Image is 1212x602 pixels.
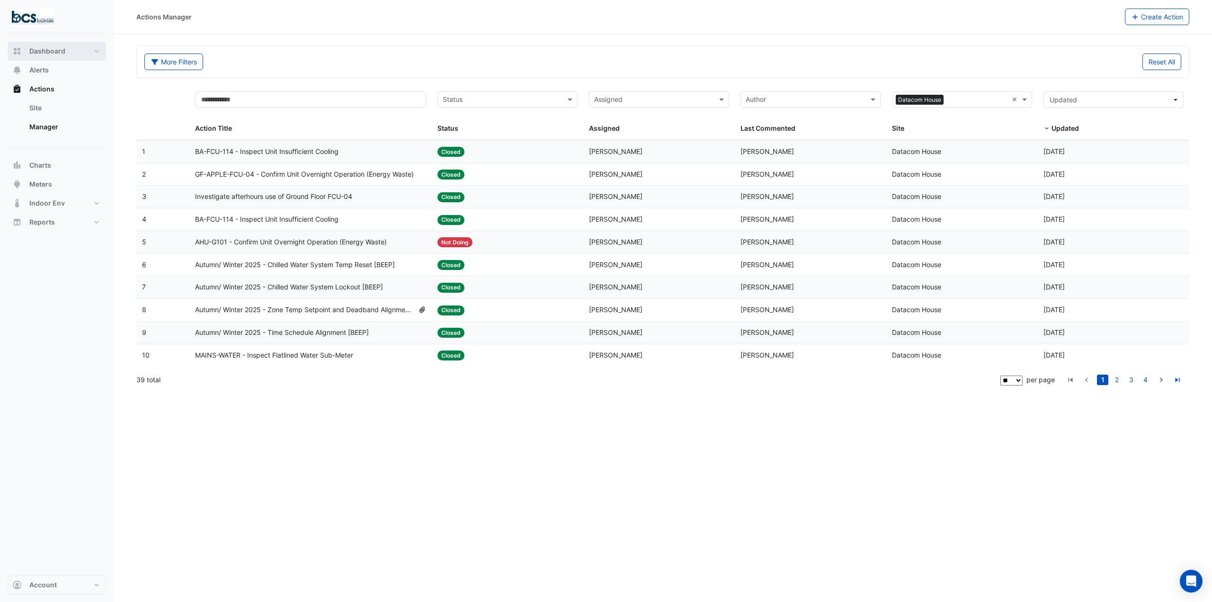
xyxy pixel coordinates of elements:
[142,261,146,269] span: 6
[29,46,65,56] span: Dashboard
[740,215,794,223] span: [PERSON_NAME]
[22,117,106,136] a: Manager
[892,261,941,269] span: Datacom House
[740,351,794,359] span: [PERSON_NAME]
[437,215,464,225] span: Closed
[195,214,339,225] span: BA-FCU-114 - Inspect Unit Insufficient Cooling
[12,180,22,189] app-icon: Meters
[892,238,941,246] span: Datacom House
[589,305,642,314] span: [PERSON_NAME]
[142,283,146,291] span: 7
[142,238,146,246] span: 5
[1124,375,1138,385] li: page 3
[8,99,106,140] div: Actions
[142,215,146,223] span: 4
[1111,375,1123,385] a: 2
[437,170,464,180] span: Closed
[136,368,998,392] div: 39 total
[29,580,57,590] span: Account
[1043,215,1065,223] span: 2025-06-17T12:59:13.197
[1052,124,1079,132] span: Updated
[1180,570,1203,593] div: Open Intercom Messenger
[892,170,941,178] span: Datacom House
[740,238,794,246] span: [PERSON_NAME]
[1043,91,1184,108] button: Updated
[8,194,106,213] button: Indoor Env
[1125,9,1190,25] button: Create Action
[12,217,22,227] app-icon: Reports
[437,260,464,270] span: Closed
[1012,94,1020,105] span: Clear
[589,124,620,132] span: Assigned
[1043,238,1065,246] span: 2025-05-30T09:26:06.241
[437,350,464,360] span: Closed
[1142,54,1181,70] button: Reset All
[892,124,904,132] span: Site
[195,260,395,270] span: Autumn/ Winter 2025 - Chilled Water System Temp Reset [BEEP]
[740,124,795,132] span: Last Commented
[8,156,106,175] button: Charts
[437,328,464,338] span: Closed
[195,191,352,202] span: Investigate afterhours use of Ground Floor FCU-04
[1026,376,1055,384] span: per page
[740,283,794,291] span: [PERSON_NAME]
[1096,375,1110,385] li: page 1
[144,54,203,70] button: More Filters
[29,84,54,94] span: Actions
[589,261,642,269] span: [PERSON_NAME]
[1043,192,1065,200] span: 2025-07-02T07:11:28.544
[142,147,145,155] span: 1
[142,305,146,314] span: 8
[8,213,106,232] button: Reports
[195,124,232,132] span: Action Title
[8,42,106,61] button: Dashboard
[892,147,941,155] span: Datacom House
[195,237,387,248] span: AHU-G101 - Confirm Unit Overnight Operation (Energy Waste)
[589,192,642,200] span: [PERSON_NAME]
[589,283,642,291] span: [PERSON_NAME]
[1043,283,1065,291] span: 2025-05-30T09:06:55.830
[892,305,941,314] span: Datacom House
[195,282,383,293] span: Autumn/ Winter 2025 - Chilled Water System Lockout [BEEP]
[1043,305,1065,314] span: 2025-05-30T09:06:07.246
[892,328,941,336] span: Datacom House
[1043,351,1065,359] span: 2025-05-06T13:30:48.212
[11,8,54,27] img: Company Logo
[740,170,794,178] span: [PERSON_NAME]
[1043,261,1065,269] span: 2025-05-30T09:08:05.074
[142,192,146,200] span: 3
[589,147,642,155] span: [PERSON_NAME]
[29,217,55,227] span: Reports
[195,305,414,315] span: Autumn/ Winter 2025 - Zone Temp Setpoint and Deadband Alignment [BEEP]
[1110,375,1124,385] li: page 2
[437,305,464,315] span: Closed
[142,351,150,359] span: 10
[1043,170,1065,178] span: 2025-07-02T07:12:55.388
[437,237,472,247] span: Not Doing
[142,170,146,178] span: 2
[1097,375,1108,385] a: 1
[142,328,146,336] span: 9
[589,351,642,359] span: [PERSON_NAME]
[892,283,941,291] span: Datacom House
[1081,375,1092,385] a: go to previous page
[195,169,414,180] span: GF-APPLE-FCU-04 - Confirm Unit Overnight Operation (Energy Waste)
[1172,375,1183,385] a: go to last page
[29,198,65,208] span: Indoor Env
[1043,147,1065,155] span: 2025-07-25T14:19:00.660
[12,161,22,170] app-icon: Charts
[12,198,22,208] app-icon: Indoor Env
[892,192,941,200] span: Datacom House
[12,84,22,94] app-icon: Actions
[195,350,353,361] span: MAINS-WATER - Inspect Flatlined Water Sub-Meter
[589,215,642,223] span: [PERSON_NAME]
[22,99,106,117] a: Site
[589,328,642,336] span: [PERSON_NAME]
[437,192,464,202] span: Closed
[437,124,458,132] span: Status
[740,192,794,200] span: [PERSON_NAME]
[8,80,106,99] button: Actions
[892,351,941,359] span: Datacom House
[195,146,339,157] span: BA-FCU-114 - Inspect Unit Insufficient Cooling
[892,215,941,223] span: Datacom House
